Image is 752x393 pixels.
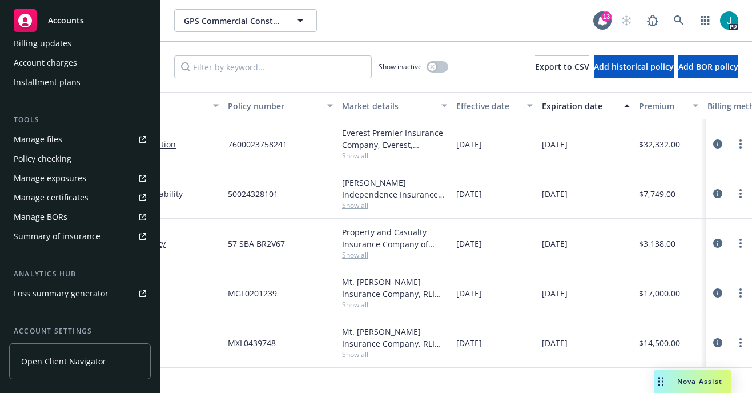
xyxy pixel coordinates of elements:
a: Summary of insurance [9,227,151,246]
span: Show all [342,200,447,210]
div: Account charges [14,54,77,72]
a: circleInformation [711,286,725,300]
div: Policy number [228,100,320,112]
span: Show all [342,151,447,161]
div: Mt. [PERSON_NAME] Insurance Company, RLI Corp, RT Specialty Insurance Services, LLC (RSG Specialt... [342,276,447,300]
a: Manage certificates [9,189,151,207]
div: Premium [639,100,686,112]
a: Manage exposures [9,169,151,187]
span: Add historical policy [594,61,674,72]
button: GPS Commercial Construction, Inc [174,9,317,32]
span: [DATE] [456,138,482,150]
input: Filter by keyword... [174,55,372,78]
div: Expiration date [542,100,617,112]
span: [DATE] [542,337,568,349]
div: [PERSON_NAME] Independence Insurance Company, [PERSON_NAME] Preferred [342,177,447,200]
a: circleInformation [711,187,725,200]
span: $7,749.00 [639,188,675,200]
div: Account settings [9,326,151,337]
button: Export to CSV [535,55,589,78]
div: Everest Premier Insurance Company, Everest, Arrowhead General Insurance Agency, Inc. [342,127,447,151]
div: Policy checking [14,150,71,168]
a: Start snowing [615,9,638,32]
span: [DATE] [456,337,482,349]
span: 57 SBA BR2V67 [228,238,285,250]
span: $32,332.00 [639,138,680,150]
div: Manage BORs [14,208,67,226]
a: Policy checking [9,150,151,168]
span: Add BOR policy [678,61,738,72]
div: Loss summary generator [14,284,108,303]
button: Effective date [452,92,537,119]
a: Account charges [9,54,151,72]
span: Show inactive [379,62,422,71]
a: Switch app [694,9,717,32]
div: Effective date [456,100,520,112]
button: Policy number [223,92,337,119]
span: [DATE] [456,188,482,200]
span: GPS Commercial Construction, Inc [184,15,283,27]
button: Market details [337,92,452,119]
a: more [734,286,747,300]
div: Market details [342,100,435,112]
span: Export to CSV [535,61,589,72]
img: photo [720,11,738,30]
span: $14,500.00 [639,337,680,349]
div: Manage exposures [14,169,86,187]
span: Show all [342,300,447,310]
span: Nova Assist [677,376,722,386]
a: circleInformation [711,336,725,350]
div: Drag to move [654,370,668,393]
div: Tools [9,114,151,126]
div: Analytics hub [9,268,151,280]
button: Add historical policy [594,55,674,78]
a: Manage files [9,130,151,149]
a: more [734,187,747,200]
span: [DATE] [542,287,568,299]
button: Premium [634,92,703,119]
div: Property and Casualty Insurance Company of [GEOGRAPHIC_DATA], Hartford Insurance Group [342,226,447,250]
a: Billing updates [9,34,151,53]
a: circleInformation [711,137,725,151]
span: MGL0201239 [228,287,277,299]
span: Accounts [48,16,84,25]
a: Loss summary generator [9,284,151,303]
a: more [734,336,747,350]
button: Expiration date [537,92,634,119]
span: $3,138.00 [639,238,675,250]
a: Accounts [9,5,151,37]
div: 13 [601,11,612,22]
div: Manage files [14,130,62,149]
span: [DATE] [456,238,482,250]
div: Summary of insurance [14,227,100,246]
span: [DATE] [542,188,568,200]
a: Manage BORs [9,208,151,226]
span: 50024328101 [228,188,278,200]
div: Manage certificates [14,189,89,207]
div: Billing updates [14,34,71,53]
a: circleInformation [711,236,725,250]
a: Installment plans [9,73,151,91]
span: [DATE] [542,138,568,150]
span: MXL0439748 [228,337,276,349]
span: [DATE] [456,287,482,299]
div: Installment plans [14,73,81,91]
span: $17,000.00 [639,287,680,299]
a: Search [667,9,690,32]
div: Mt. [PERSON_NAME] Insurance Company, RLI Corp, RT Specialty Insurance Services, LLC (RSG Specialt... [342,326,447,350]
a: more [734,236,747,250]
span: 7600023758241 [228,138,287,150]
a: more [734,137,747,151]
span: [DATE] [542,238,568,250]
a: Report a Bug [641,9,664,32]
span: Show all [342,350,447,359]
span: Show all [342,250,447,260]
button: Add BOR policy [678,55,738,78]
span: Open Client Navigator [21,355,106,367]
button: Nova Assist [654,370,731,393]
